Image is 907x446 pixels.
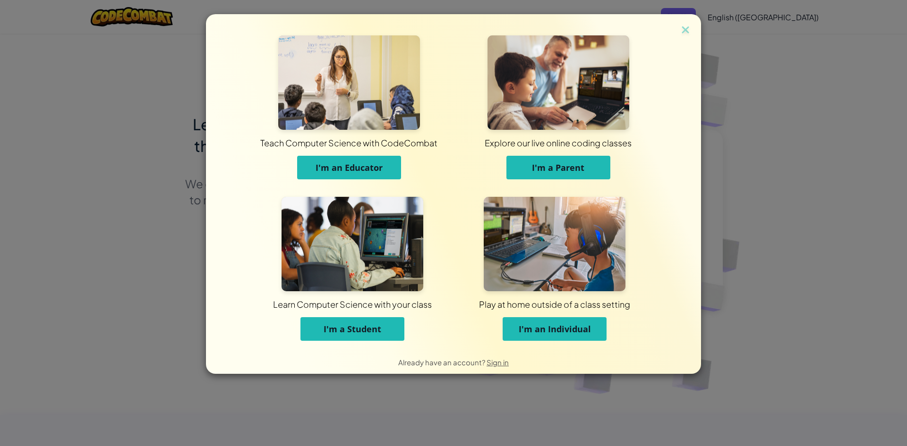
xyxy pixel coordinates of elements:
[679,24,692,38] img: close icon
[282,197,423,291] img: For Students
[506,156,610,179] button: I'm a Parent
[300,317,404,341] button: I'm a Student
[488,35,629,130] img: For Parents
[322,298,787,310] div: Play at home outside of a class setting
[315,137,801,149] div: Explore our live online coding classes
[503,317,607,341] button: I'm an Individual
[297,156,401,179] button: I'm an Educator
[324,323,381,335] span: I'm a Student
[519,323,591,335] span: I'm an Individual
[532,162,584,173] span: I'm a Parent
[487,358,509,367] a: Sign in
[278,35,420,130] img: For Educators
[398,358,487,367] span: Already have an account?
[484,197,625,291] img: For Individuals
[316,162,383,173] span: I'm an Educator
